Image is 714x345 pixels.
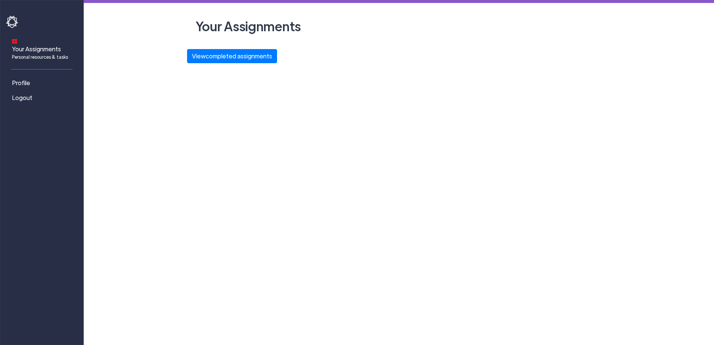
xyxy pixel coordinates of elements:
img: dashboard-icon.svg [12,39,17,44]
span: Personal resources & tasks [12,54,68,60]
a: Logout [6,90,80,105]
button: Viewcompleted assignments [187,49,277,63]
span: Logout [12,93,32,102]
span: Your Assignments [12,45,68,60]
h2: Your Assignments [193,15,605,37]
a: Your AssignmentsPersonal resources & tasks [6,34,80,63]
span: Profile [12,78,30,87]
a: Profile [6,75,80,90]
img: havoc-shield-logo-white.png [6,16,19,28]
